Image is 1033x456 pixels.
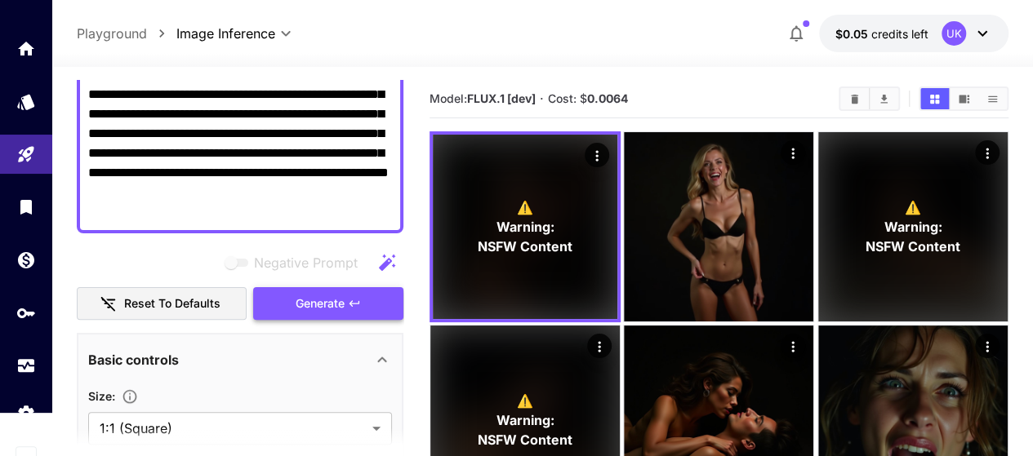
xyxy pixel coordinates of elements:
div: Clear AllDownload All [839,86,900,111]
p: Basic controls [88,350,179,370]
button: Reset to defaults [77,287,247,321]
div: Library [16,197,36,217]
button: Adjust the dimensions of the generated image by specifying its width and height in pixels, or sel... [115,388,145,405]
div: Actions [587,334,612,358]
span: ⚠️ [517,197,533,217]
div: Usage [16,356,36,376]
button: Generate [253,287,403,321]
span: 1:1 (Square) [100,418,366,438]
b: FLUX.1 [dev] [467,91,536,105]
span: Warning: [496,410,554,430]
span: NSFW Content [478,237,572,256]
button: Show media in list view [978,88,1007,109]
span: Image Inference [176,24,275,43]
button: Clear All [840,88,869,109]
span: credits left [871,27,928,41]
div: Actions [585,143,609,167]
div: UK [942,21,966,46]
div: Actions [781,140,806,165]
span: NSFW Content [478,430,572,449]
p: · [540,89,544,108]
span: Negative Prompt [254,253,358,272]
span: Generate [296,294,345,314]
nav: breadcrumb [77,24,176,43]
span: Negative prompts are not compatible with the selected model. [221,252,371,272]
span: Warning: [884,217,942,237]
div: Actions [781,334,806,358]
span: Size : [88,389,115,403]
div: Home [16,38,36,59]
span: Model: [430,91,536,105]
div: Wallet [16,250,36,270]
div: Show media in grid viewShow media in video viewShow media in list view [919,86,1009,111]
button: $0.05UK [819,15,1009,52]
div: Basic controls [88,340,392,379]
a: Playground [77,24,147,43]
span: Cost: $ [548,91,628,105]
button: Show media in grid view [920,88,949,109]
div: API Keys [16,303,36,323]
div: Models [16,91,36,112]
span: ⚠️ [905,197,921,217]
div: $0.05 [835,25,928,42]
span: $0.05 [835,27,871,41]
div: Actions [975,140,1000,165]
img: Z [624,132,813,321]
b: 0.0064 [587,91,628,105]
button: Show media in video view [950,88,978,109]
span: ⚠️ [517,391,533,410]
span: NSFW Content [866,237,960,256]
div: Settings [16,403,36,423]
span: Warning: [496,217,554,237]
div: Actions [975,334,1000,358]
div: Playground [16,144,36,165]
button: Download All [870,88,898,109]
